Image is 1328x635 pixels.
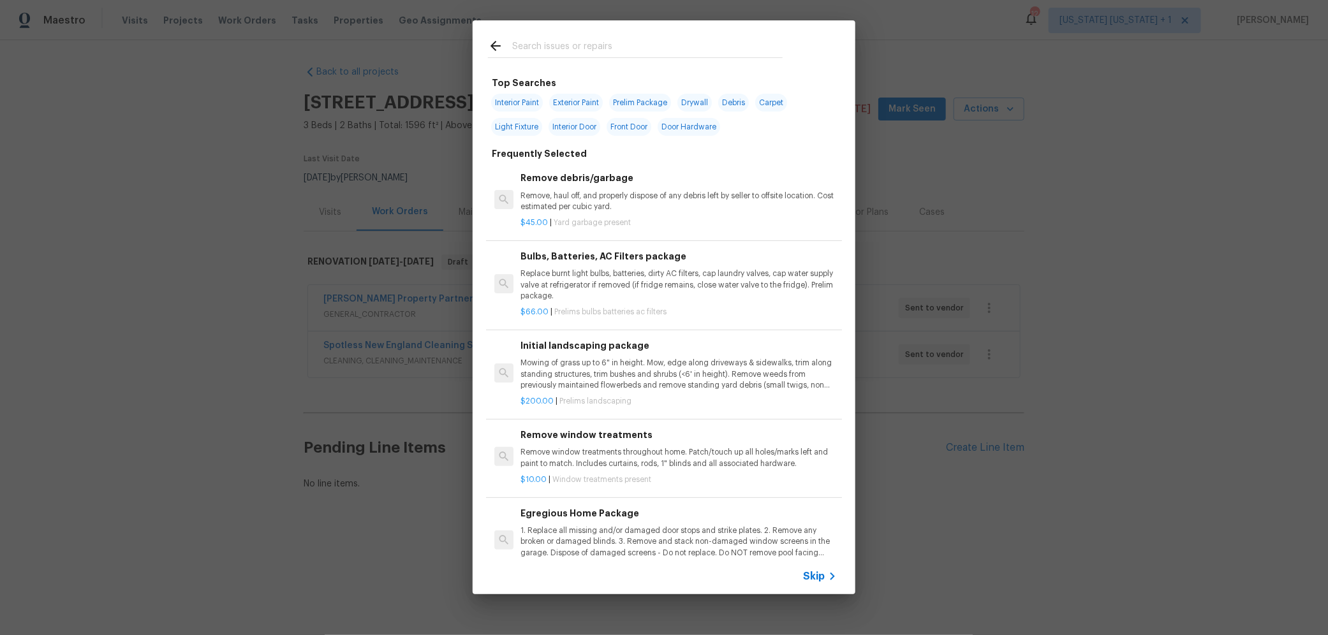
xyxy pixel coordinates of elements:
[520,308,549,316] span: $66.00
[492,147,587,161] h6: Frequently Selected
[491,118,542,136] span: Light Fixture
[512,38,783,57] input: Search issues or repairs
[520,268,837,301] p: Replace burnt light bulbs, batteries, dirty AC filters, cap laundry valves, cap water supply valv...
[718,94,749,112] span: Debris
[520,525,837,558] p: 1. Replace all missing and/or damaged door stops and strike plates. 2. Remove any broken or damag...
[520,476,547,483] span: $10.00
[520,217,837,228] p: |
[609,94,671,112] span: Prelim Package
[520,191,837,212] p: Remove, haul off, and properly dispose of any debris left by seller to offsite location. Cost est...
[554,219,631,226] span: Yard garbage present
[549,94,603,112] span: Exterior Paint
[520,307,837,317] p: |
[520,219,548,226] span: $45.00
[677,94,712,112] span: Drywall
[520,397,554,405] span: $200.00
[552,476,651,483] span: Window treatments present
[492,76,556,90] h6: Top Searches
[520,249,837,263] h6: Bulbs, Batteries, AC Filters package
[520,358,837,390] p: Mowing of grass up to 6" in height. Mow, edge along driveways & sidewalks, trim along standing st...
[520,474,837,485] p: |
[520,447,837,469] p: Remove window treatments throughout home. Patch/touch up all holes/marks left and paint to match....
[520,396,837,407] p: |
[803,570,825,583] span: Skip
[520,428,837,442] h6: Remove window treatments
[755,94,787,112] span: Carpet
[491,94,543,112] span: Interior Paint
[554,308,667,316] span: Prelims bulbs batteries ac filters
[549,118,600,136] span: Interior Door
[520,339,837,353] h6: Initial landscaping package
[607,118,651,136] span: Front Door
[520,171,837,185] h6: Remove debris/garbage
[520,506,837,520] h6: Egregious Home Package
[559,397,631,405] span: Prelims landscaping
[658,118,720,136] span: Door Hardware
